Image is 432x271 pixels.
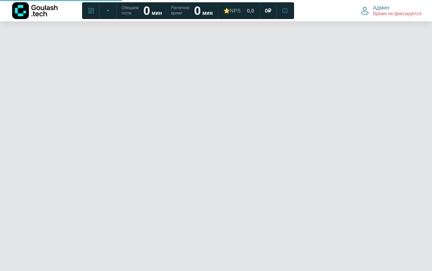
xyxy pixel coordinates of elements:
[373,4,389,11] span: Админ
[143,4,150,18] strong: 0
[230,8,241,14] span: NPS
[171,5,189,16] span: Расчетное время
[202,10,212,16] span: мин
[223,7,241,14] div: ⭐
[268,7,271,14] span: ₽
[122,5,139,16] span: Обещаем гостю
[117,4,217,18] a: Обещаем гостю 0 мин Расчетное время 0 мин
[219,4,259,18] a: ⭐NPS 0,0
[152,10,162,16] span: мин
[260,4,276,18] a: 0 ₽
[356,3,426,19] button: Админ Время не фиксируется
[247,7,254,14] span: 0,0
[194,4,201,18] strong: 0
[265,7,268,14] span: 0
[12,2,58,19] img: Логотип компании Goulash.tech
[373,11,421,17] span: Время не фиксируется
